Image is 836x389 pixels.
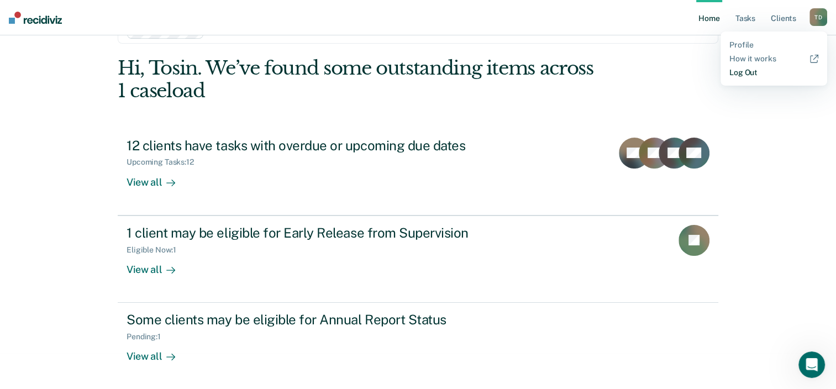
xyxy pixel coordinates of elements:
[127,157,203,167] div: Upcoming Tasks : 12
[798,351,825,378] iframe: Intercom live chat
[9,12,62,24] img: Recidiviz
[127,225,514,241] div: 1 client may be eligible for Early Release from Supervision
[118,215,718,303] a: 1 client may be eligible for Early Release from SupervisionEligible Now:1View all
[127,254,188,276] div: View all
[127,245,185,255] div: Eligible Now : 1
[127,167,188,188] div: View all
[127,332,170,341] div: Pending : 1
[729,68,818,77] a: Log Out
[729,40,818,50] a: Profile
[127,312,514,328] div: Some clients may be eligible for Annual Report Status
[118,57,598,102] div: Hi, Tosin. We’ve found some outstanding items across 1 caseload
[809,8,827,26] button: TD
[809,8,827,26] div: T D
[127,341,188,363] div: View all
[127,138,514,154] div: 12 clients have tasks with overdue or upcoming due dates
[118,129,718,215] a: 12 clients have tasks with overdue or upcoming due datesUpcoming Tasks:12View all
[729,54,818,64] a: How it works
